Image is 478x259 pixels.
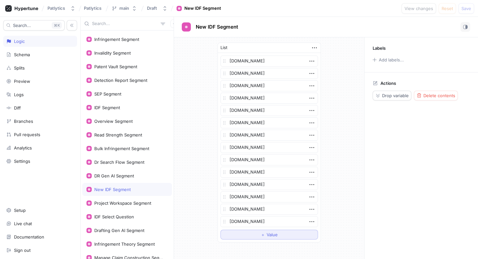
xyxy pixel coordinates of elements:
[94,37,139,42] div: Infringement Segment
[220,230,318,240] button: ＋Value
[382,94,409,97] span: Drop variable
[94,241,155,247] div: Infringement Theory Segment
[94,50,131,56] div: Invalidity Segment
[220,45,227,51] div: List
[380,81,396,86] p: Actions
[14,208,26,213] div: Setup
[196,24,238,30] span: New IDF Segment
[94,119,133,124] div: Overview Segment
[379,58,404,62] div: Add labels...
[13,23,31,27] span: Search...
[47,6,65,11] div: Patlytics
[52,22,62,29] div: K
[220,179,318,190] textarea: [DOMAIN_NAME]
[370,56,405,64] button: Add labels...
[147,6,157,11] div: Draft
[94,160,144,165] div: Dr Search Flow Segment
[84,6,101,10] span: Patlytics
[373,91,411,100] button: Drop variable
[423,94,455,97] span: Delete contents
[220,154,318,165] textarea: [DOMAIN_NAME]
[94,78,147,83] div: Detection Report Segment
[442,6,453,10] span: Reset
[94,132,142,137] div: Read Strength Segment
[458,3,474,14] button: Save
[94,105,120,110] div: IDF Segment
[461,6,471,10] span: Save
[220,130,318,141] textarea: [DOMAIN_NAME]
[45,3,78,14] button: Patlytics
[220,80,318,91] textarea: [DOMAIN_NAME]
[3,20,65,31] button: Search...K
[14,248,31,253] div: Sign out
[3,231,77,242] a: Documentation
[405,6,433,10] span: View changes
[109,3,139,14] button: main
[94,214,134,219] div: IDF Select Question
[439,3,456,14] button: Reset
[94,173,134,178] div: DR Gen AI Segment
[14,234,44,240] div: Documentation
[94,228,144,233] div: Drafting Gen AI Segment
[92,20,158,27] input: Search...
[14,52,30,57] div: Schema
[261,233,265,237] span: ＋
[220,117,318,128] textarea: [DOMAIN_NAME]
[14,159,30,164] div: Settings
[220,204,318,215] textarea: [DOMAIN_NAME]
[220,93,318,104] textarea: [DOMAIN_NAME]
[220,216,318,227] textarea: [DOMAIN_NAME]
[14,39,25,44] div: Logic
[14,65,25,71] div: Splits
[373,45,386,51] p: Labels
[14,119,33,124] div: Branches
[94,64,137,69] div: Patent Vault Segment
[14,132,40,137] div: Pull requests
[414,91,458,100] button: Delete contents
[402,3,436,14] button: View changes
[220,105,318,116] textarea: [DOMAIN_NAME]
[220,142,318,153] textarea: [DOMAIN_NAME]
[94,187,131,192] div: New IDF Segment
[14,221,32,226] div: Live chat
[220,167,318,178] textarea: [DOMAIN_NAME]
[144,3,170,14] button: Draft
[94,146,149,151] div: Bulk Infringement Segment
[14,92,24,97] div: Logs
[184,5,221,12] div: New IDF Segment
[267,233,278,237] span: Value
[94,201,151,206] div: Project Workspace Segment
[14,79,30,84] div: Preview
[14,145,32,150] div: Analytics
[220,56,318,67] textarea: [DOMAIN_NAME]
[94,91,121,97] div: SEP Segment
[14,105,21,110] div: Diff
[220,68,318,79] textarea: [DOMAIN_NAME]
[119,6,129,11] div: main
[220,191,318,202] textarea: [DOMAIN_NAME]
